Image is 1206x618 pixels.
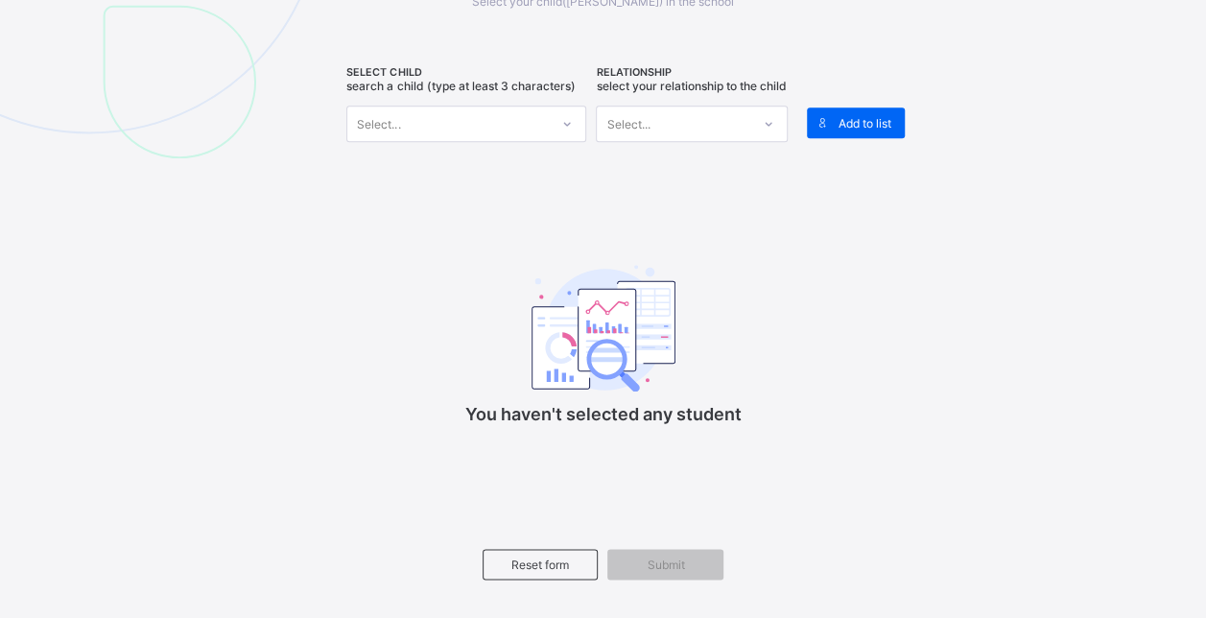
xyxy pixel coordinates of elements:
span: Search a child (type at least 3 characters) [346,79,575,93]
div: Select... [357,106,400,142]
div: Select... [606,106,650,142]
span: Select your relationship to the child [596,79,786,93]
span: Add to list [838,116,890,131]
span: RELATIONSHIP [596,66,788,79]
img: classEmptyState.7d4ec5dc6d57f4e1adfd249b62c1c528.svg [532,265,675,392]
span: SELECT CHILD [346,66,586,79]
span: Submit [622,558,709,572]
div: You haven't selected any student [412,212,795,453]
p: You haven't selected any student [412,404,795,424]
span: Reset form [498,558,583,572]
